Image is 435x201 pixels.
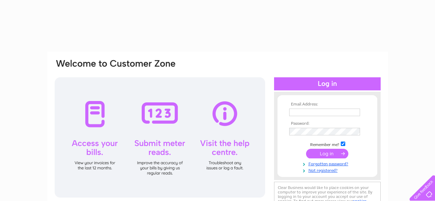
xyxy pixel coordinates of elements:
td: Remember me? [287,141,367,147]
th: Email Address: [287,102,367,107]
input: Submit [306,149,348,158]
th: Password: [287,121,367,126]
a: Forgotten password? [289,160,367,167]
a: Not registered? [289,167,367,173]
